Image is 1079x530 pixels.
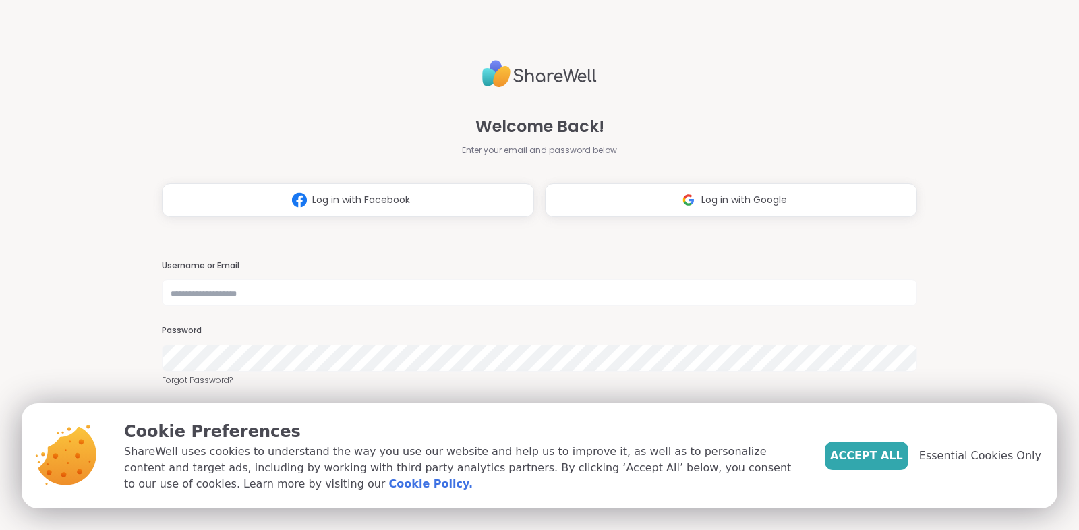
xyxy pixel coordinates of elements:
[162,260,917,272] h3: Username or Email
[482,55,597,93] img: ShareWell Logo
[462,144,617,156] span: Enter your email and password below
[124,419,803,444] p: Cookie Preferences
[825,442,908,470] button: Accept All
[312,193,410,207] span: Log in with Facebook
[162,325,917,336] h3: Password
[287,187,312,212] img: ShareWell Logomark
[475,115,604,139] span: Welcome Back!
[919,448,1041,464] span: Essential Cookies Only
[545,183,917,217] button: Log in with Google
[162,183,534,217] button: Log in with Facebook
[162,374,917,386] a: Forgot Password?
[124,444,803,492] p: ShareWell uses cookies to understand the way you use our website and help us to improve it, as we...
[830,448,903,464] span: Accept All
[389,476,473,492] a: Cookie Policy.
[676,187,701,212] img: ShareWell Logomark
[701,193,787,207] span: Log in with Google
